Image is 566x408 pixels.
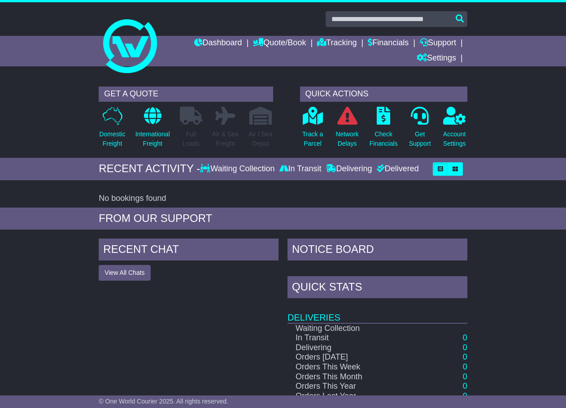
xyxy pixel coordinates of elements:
[463,333,467,342] a: 0
[287,352,418,362] td: Orders [DATE]
[300,87,467,102] div: QUICK ACTIONS
[194,36,242,51] a: Dashboard
[287,362,418,372] td: Orders This Week
[463,343,467,352] a: 0
[335,130,358,148] p: Network Delays
[463,382,467,391] a: 0
[463,362,467,371] a: 0
[287,391,418,401] td: Orders Last Year
[212,130,239,148] p: Air & Sea Freight
[99,194,467,204] div: No bookings found
[248,130,273,148] p: Air / Sea Depot
[287,323,418,334] td: Waiting Collection
[99,212,467,225] div: FROM OUR SUPPORT
[463,391,467,400] a: 0
[287,276,467,300] div: Quick Stats
[302,106,323,153] a: Track aParcel
[409,106,431,153] a: GetSupport
[99,87,273,102] div: GET A QUOTE
[287,239,467,263] div: NOTICE BOARD
[287,372,418,382] td: Orders This Month
[277,164,324,174] div: In Transit
[368,36,409,51] a: Financials
[99,162,200,175] div: RECENT ACTIVITY -
[99,130,125,148] p: Domestic Freight
[370,130,398,148] p: Check Financials
[180,130,202,148] p: Full Loads
[287,382,418,391] td: Orders This Year
[374,164,419,174] div: Delivered
[135,106,170,153] a: InternationalFreight
[463,372,467,381] a: 0
[302,130,323,148] p: Track a Parcel
[135,130,170,148] p: International Freight
[253,36,306,51] a: Quote/Book
[335,106,359,153] a: NetworkDelays
[324,164,374,174] div: Delivering
[443,106,466,153] a: AccountSettings
[409,130,431,148] p: Get Support
[417,51,456,66] a: Settings
[443,130,466,148] p: Account Settings
[463,352,467,361] a: 0
[420,36,456,51] a: Support
[99,265,150,281] button: View All Chats
[200,164,277,174] div: Waiting Collection
[287,300,467,323] td: Deliveries
[99,239,279,263] div: RECENT CHAT
[287,343,418,353] td: Delivering
[317,36,357,51] a: Tracking
[369,106,398,153] a: CheckFinancials
[99,398,228,405] span: © One World Courier 2025. All rights reserved.
[99,106,126,153] a: DomesticFreight
[287,333,418,343] td: In Transit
